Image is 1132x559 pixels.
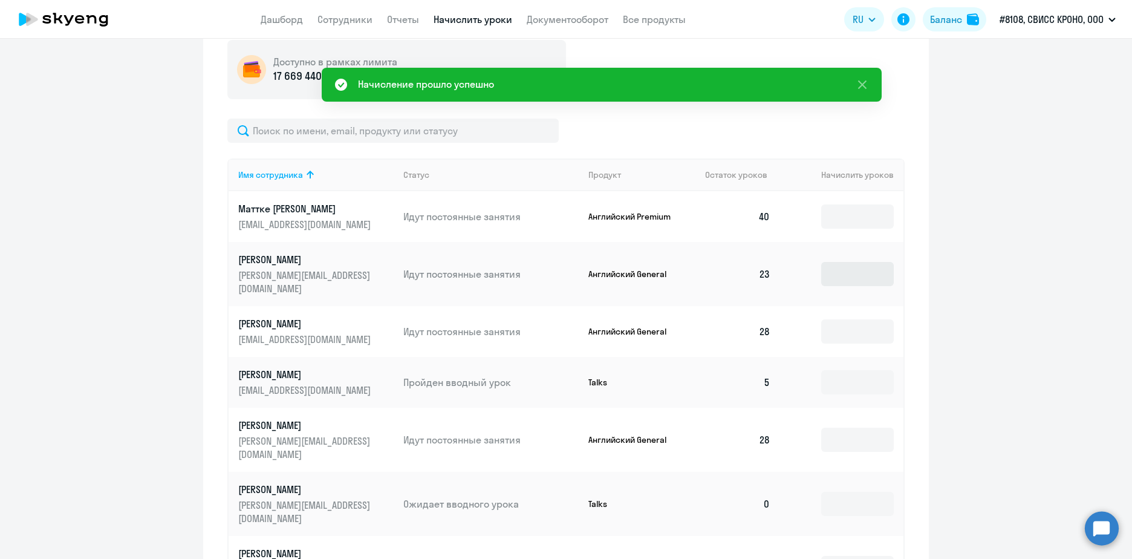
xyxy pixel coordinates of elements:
p: [PERSON_NAME] [238,317,374,330]
p: Маттке [PERSON_NAME] [238,202,374,215]
p: Идут постоянные занятия [403,433,579,446]
p: Идут постоянные занятия [403,267,579,281]
p: [PERSON_NAME][EMAIL_ADDRESS][DOMAIN_NAME] [238,434,374,461]
p: [EMAIL_ADDRESS][DOMAIN_NAME] [238,333,374,346]
div: Баланс [930,12,962,27]
a: [PERSON_NAME][EMAIL_ADDRESS][DOMAIN_NAME] [238,368,394,397]
h5: Доступно в рамках лимита [273,55,397,68]
p: 17 669 440 ₽ [273,68,330,84]
input: Поиск по имени, email, продукту или статусу [227,119,559,143]
div: Статус [403,169,579,180]
td: 28 [695,306,780,357]
div: Продукт [588,169,696,180]
a: [PERSON_NAME][PERSON_NAME][EMAIL_ADDRESS][DOMAIN_NAME] [238,419,394,461]
div: Имя сотрудника [238,169,303,180]
p: Ожидает вводного урока [403,497,579,511]
div: Начисление прошло успешно [358,77,494,91]
p: [PERSON_NAME][EMAIL_ADDRESS][DOMAIN_NAME] [238,499,374,525]
p: [PERSON_NAME] [238,483,374,496]
td: 28 [695,408,780,472]
div: Продукт [588,169,621,180]
td: 23 [695,242,780,306]
button: Балансbalance [923,7,986,31]
a: Дашборд [261,13,303,25]
a: Сотрудники [317,13,372,25]
p: #8108, СВИСС КРОНО, ООО [1000,12,1104,27]
button: RU [844,7,884,31]
p: [PERSON_NAME] [238,368,374,381]
p: Английский General [588,326,679,337]
a: Отчеты [387,13,419,25]
div: Остаток уроков [705,169,780,180]
p: [PERSON_NAME][EMAIL_ADDRESS][DOMAIN_NAME] [238,269,374,295]
p: [PERSON_NAME] [238,419,374,432]
p: Идут постоянные занятия [403,325,579,338]
a: Маттке [PERSON_NAME][EMAIL_ADDRESS][DOMAIN_NAME] [238,202,394,231]
span: RU [853,12,864,27]
td: 5 [695,357,780,408]
p: [PERSON_NAME] [238,253,374,266]
p: [EMAIL_ADDRESS][DOMAIN_NAME] [238,384,374,397]
th: Начислить уроков [780,159,903,191]
div: Имя сотрудника [238,169,394,180]
td: 0 [695,472,780,536]
p: Пройден вводный урок [403,376,579,389]
td: 40 [695,191,780,242]
p: [EMAIL_ADDRESS][DOMAIN_NAME] [238,218,374,231]
a: Все продукты [623,13,686,25]
img: balance [967,13,979,25]
p: Английский General [588,269,679,279]
p: Talks [588,499,679,509]
a: Начислить уроки [434,13,512,25]
p: Talks [588,377,679,388]
p: Идут постоянные занятия [403,210,579,223]
p: Английский Premium [588,211,679,222]
a: [PERSON_NAME][PERSON_NAME][EMAIL_ADDRESS][DOMAIN_NAME] [238,483,394,525]
a: Документооборот [527,13,608,25]
a: [PERSON_NAME][PERSON_NAME][EMAIL_ADDRESS][DOMAIN_NAME] [238,253,394,295]
p: Английский General [588,434,679,445]
a: [PERSON_NAME][EMAIL_ADDRESS][DOMAIN_NAME] [238,317,394,346]
div: Статус [403,169,429,180]
button: #8108, СВИСС КРОНО, ООО [994,5,1122,34]
img: wallet-circle.png [237,55,266,84]
span: Остаток уроков [705,169,767,180]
